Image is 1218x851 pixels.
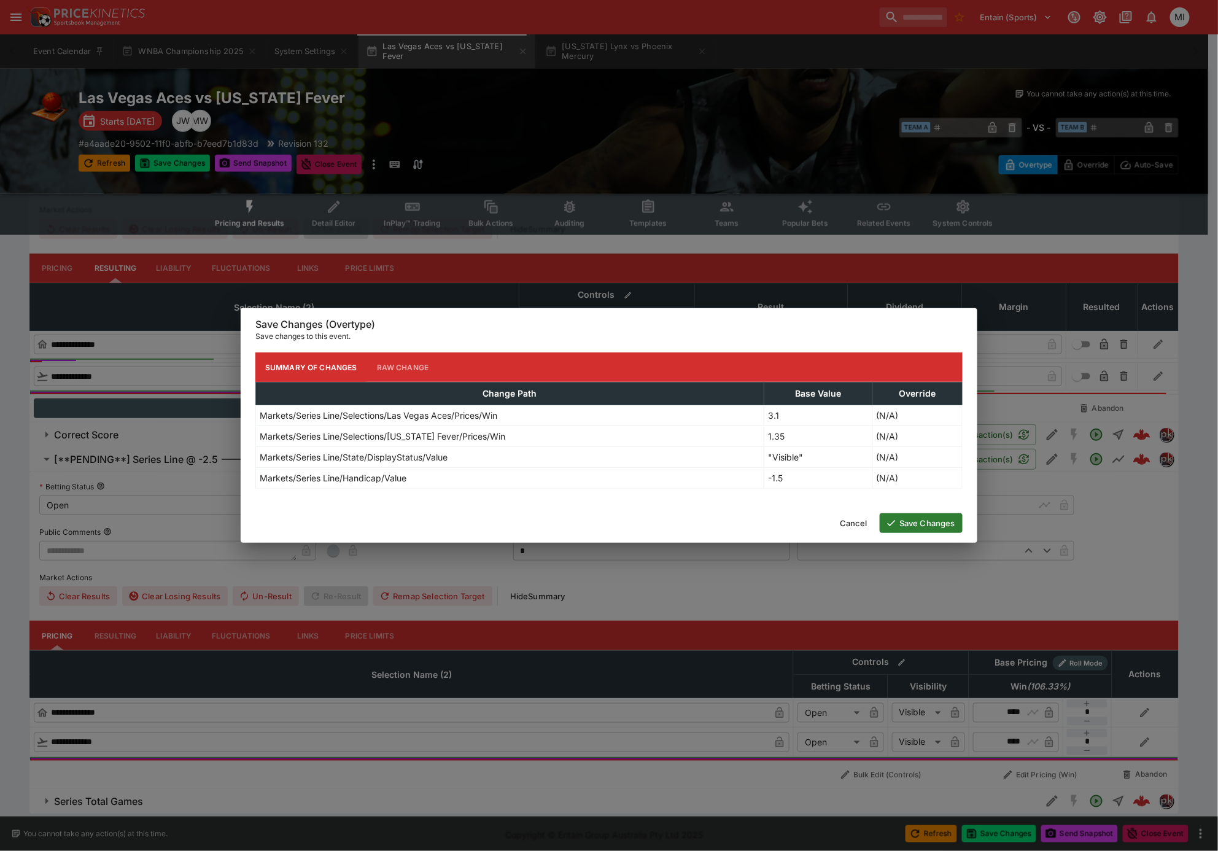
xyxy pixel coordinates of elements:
button: Summary of Changes [255,352,367,382]
td: (N/A) [872,447,962,468]
button: Save Changes [880,513,963,533]
p: Markets/Series Line/Selections/[US_STATE] Fever/Prices/Win [260,430,505,443]
h6: Save Changes (Overtype) [255,318,963,331]
td: (N/A) [872,426,962,447]
td: 1.35 [764,426,872,447]
th: Change Path [256,383,764,405]
td: (N/A) [872,405,962,426]
td: -1.5 [764,468,872,489]
td: 3.1 [764,405,872,426]
p: Markets/Series Line/Selections/Las Vegas Aces/Prices/Win [260,409,497,422]
p: Markets/Series Line/Handicap/Value [260,472,406,484]
td: (N/A) [872,468,962,489]
button: Raw Change [367,352,439,382]
th: Base Value [764,383,872,405]
p: Markets/Series Line/State/DisplayStatus/Value [260,451,448,464]
p: Save changes to this event. [255,330,963,343]
td: "Visible" [764,447,872,468]
th: Override [872,383,962,405]
button: Cancel [832,513,875,533]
